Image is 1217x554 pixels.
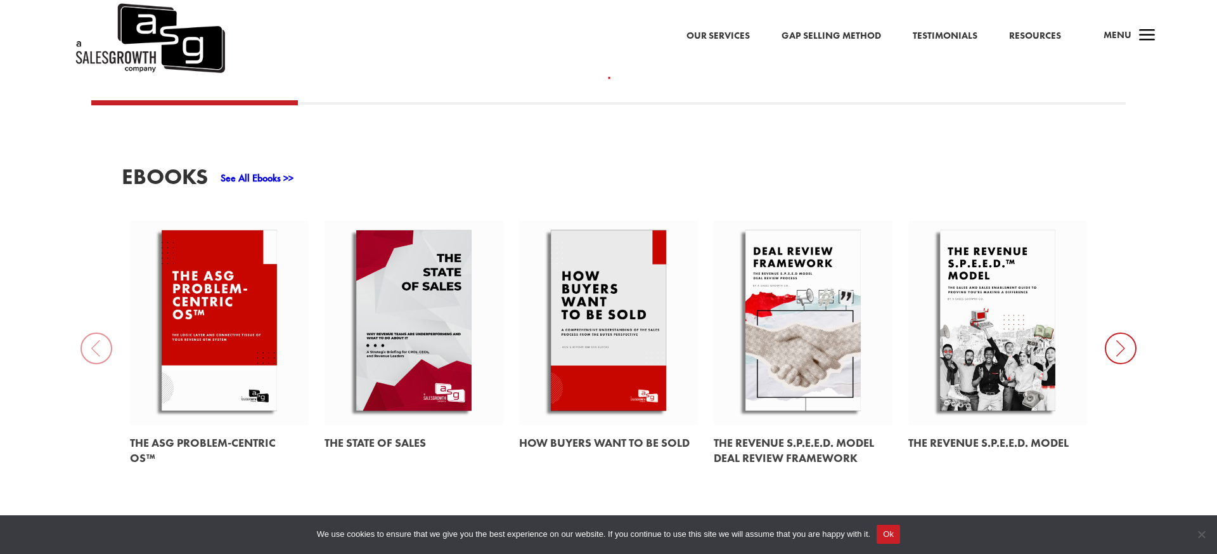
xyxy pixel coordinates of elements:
span: a [1135,23,1160,49]
a: Testimonials [913,28,977,44]
span: We use cookies to ensure that we give you the best experience on our website. If you continue to ... [317,528,870,541]
a: Gap Selling Method [782,28,881,44]
h3: EBooks [122,166,208,194]
span: No [1195,528,1207,541]
a: Our Services [686,28,750,44]
span: Menu [1104,29,1131,41]
button: Ok [877,525,900,544]
a: Resources [1009,28,1061,44]
a: See All Ebooks >> [221,171,293,185]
